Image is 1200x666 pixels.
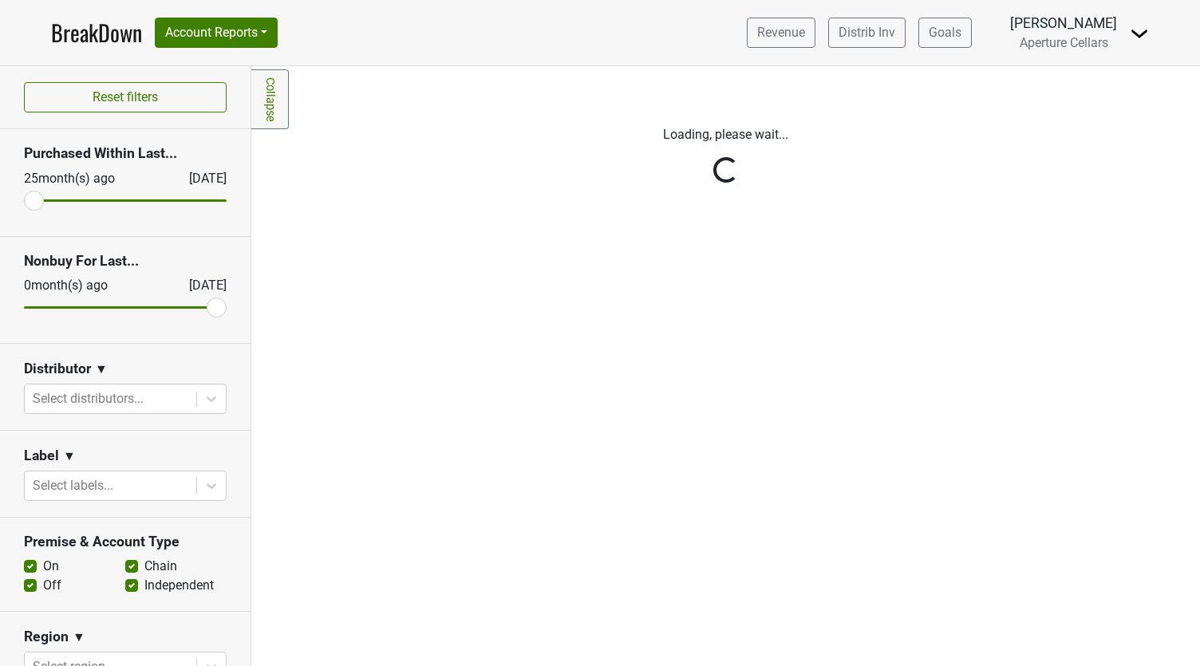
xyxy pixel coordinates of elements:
button: Account Reports [155,18,278,48]
img: Dropdown Menu [1130,24,1149,43]
div: [PERSON_NAME] [1010,13,1117,33]
a: Revenue [747,18,815,48]
a: BreakDown [51,16,142,49]
span: Aperture Cellars [1020,35,1108,50]
a: Goals [918,18,972,48]
a: Distrib Inv [828,18,906,48]
a: Collapse [251,69,289,129]
p: Loading, please wait... [283,125,1169,144]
